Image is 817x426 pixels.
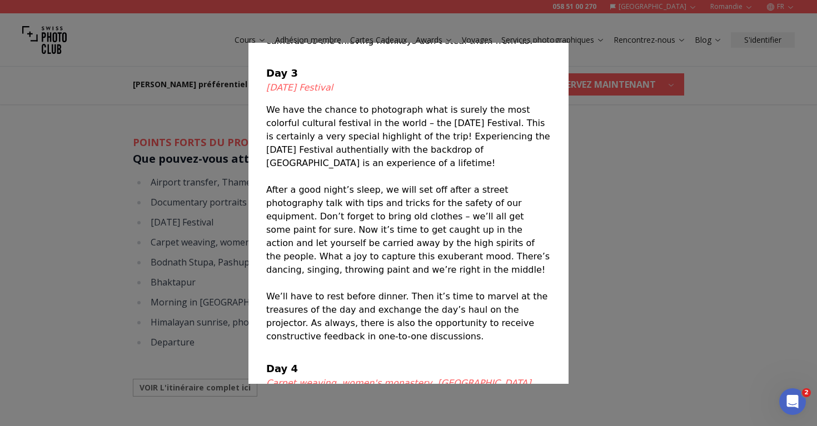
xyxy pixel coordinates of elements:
p: We’ll have to rest before dinner. Then it’s time to marvel at the treasures of the day and exchan... [266,290,551,343]
iframe: Intercom live chat [779,388,806,415]
h5: [DATE] Festival [266,81,551,94]
p: We have the chance to photograph what is surely the most colorful cultural festival in the world ... [266,103,551,170]
h5: Carpet weaving, women's monastery, [GEOGRAPHIC_DATA] complex, Nepalese orphanage & school [266,377,551,403]
h4: Day 4 [266,361,551,377]
p: After a good night’s sleep, we will set off after a street photography talk with tips and tricks ... [266,183,551,277]
h4: Day 3 [266,66,551,81]
span: 2 [802,388,811,397]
